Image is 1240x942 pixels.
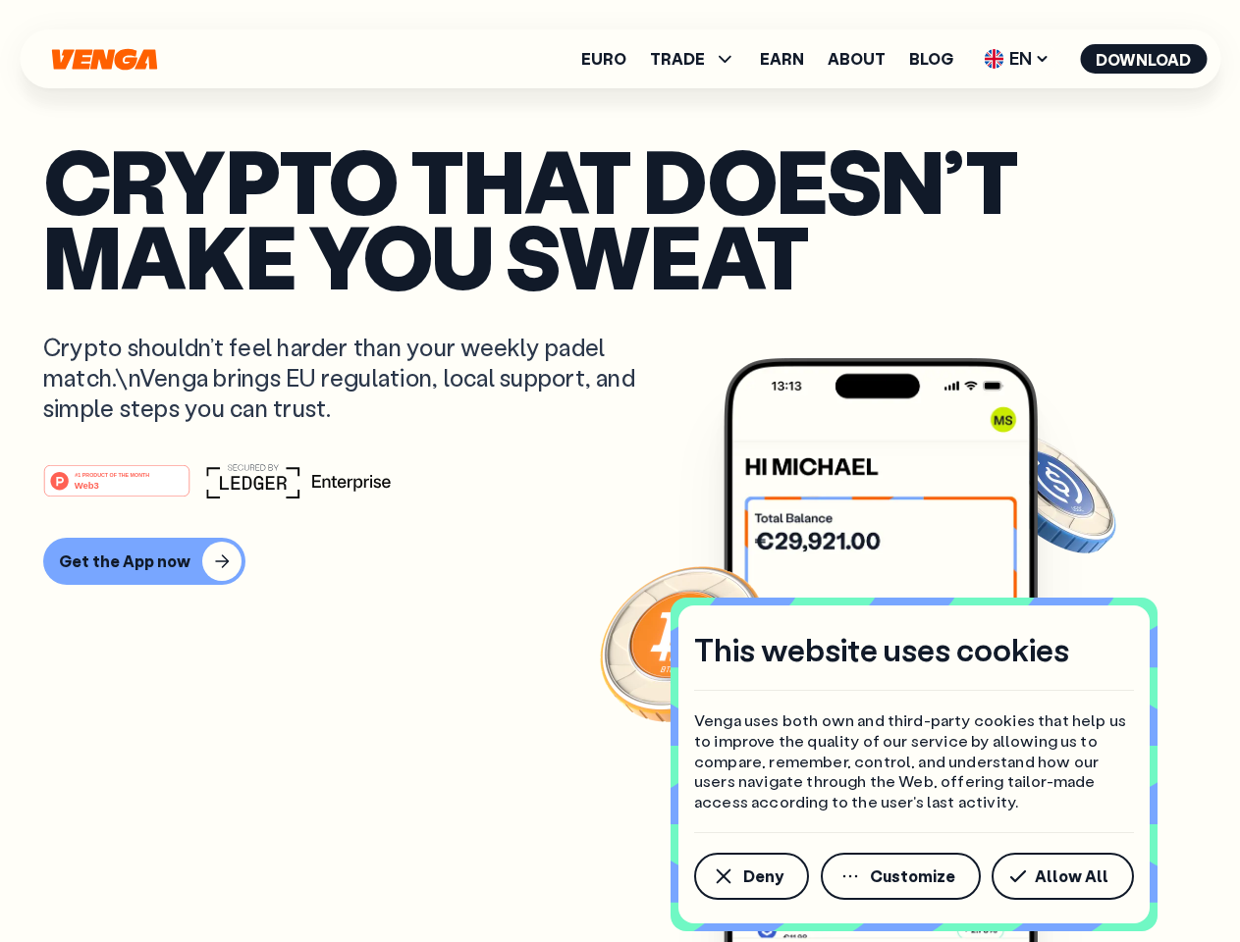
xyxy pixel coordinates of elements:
button: Get the App now [43,538,245,585]
a: Euro [581,51,626,67]
div: Get the App now [59,551,190,571]
p: Crypto that doesn’t make you sweat [43,142,1197,292]
a: #1 PRODUCT OF THE MONTHWeb3 [43,476,190,501]
button: Customize [821,853,981,900]
span: Allow All [1035,868,1108,884]
tspan: #1 PRODUCT OF THE MONTH [75,471,149,477]
span: Deny [743,868,783,884]
button: Download [1080,44,1207,74]
a: Get the App now [43,538,1197,585]
img: flag-uk [984,49,1003,69]
a: Blog [909,51,953,67]
tspan: Web3 [75,479,99,490]
svg: Home [49,48,159,71]
button: Deny [694,853,809,900]
span: TRADE [650,51,705,67]
button: Allow All [992,853,1134,900]
a: About [828,51,886,67]
a: Earn [760,51,804,67]
span: Customize [870,868,955,884]
span: EN [977,43,1056,75]
p: Venga uses both own and third-party cookies that help us to improve the quality of our service by... [694,710,1134,812]
span: TRADE [650,47,736,71]
img: Bitcoin [596,554,773,731]
img: USDC coin [979,422,1120,563]
p: Crypto shouldn’t feel harder than your weekly padel match.\nVenga brings EU regulation, local sup... [43,332,664,424]
h4: This website uses cookies [694,629,1069,670]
